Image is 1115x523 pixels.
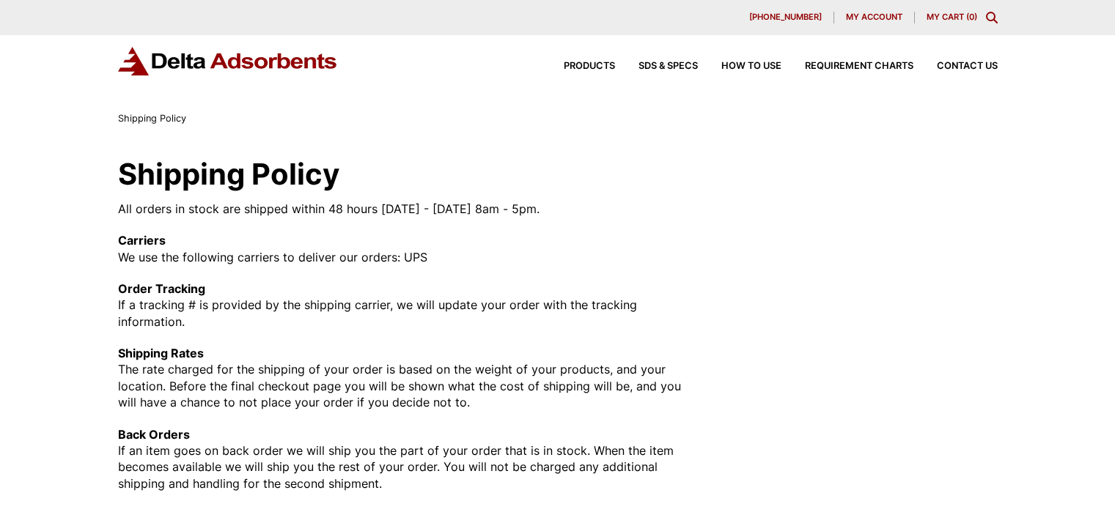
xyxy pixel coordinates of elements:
a: My account [834,12,915,23]
img: Delta Adsorbents [118,47,338,75]
span: How to Use [721,62,781,71]
p: If a tracking # is provided by the shipping carrier, we will update your order with the tracking ... [118,281,693,330]
span: 0 [969,12,974,22]
strong: Shipping Rates [118,346,204,360]
span: SDS & SPECS [639,62,698,71]
a: SDS & SPECS [615,62,698,71]
div: Toggle Modal Content [986,12,998,23]
a: Contact Us [913,62,998,71]
span: [PHONE_NUMBER] [749,13,822,21]
a: My Cart (0) [927,12,977,22]
span: Products [564,62,615,71]
a: Requirement Charts [781,62,913,71]
p: If an item goes on back order we will ship you the part of your order that is in stock. When the ... [118,426,693,492]
span: Requirement Charts [805,62,913,71]
a: [PHONE_NUMBER] [737,12,834,23]
strong: Back Orders [118,427,190,442]
span: My account [846,13,902,21]
span: Contact Us [937,62,998,71]
h1: Shipping Policy [118,160,693,189]
p: We use the following carriers to deliver our orders: UPS [118,232,693,265]
strong: Order Tracking [118,281,205,296]
a: Products [540,62,615,71]
p: All orders in stock are shipped within 48 hours [DATE] - [DATE] 8am - 5pm. [118,201,693,217]
strong: Carriers [118,233,166,248]
span: Shipping Policy [118,113,186,124]
p: The rate charged for the shipping of your order is based on the weight of your products, and your... [118,345,693,411]
a: How to Use [698,62,781,71]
